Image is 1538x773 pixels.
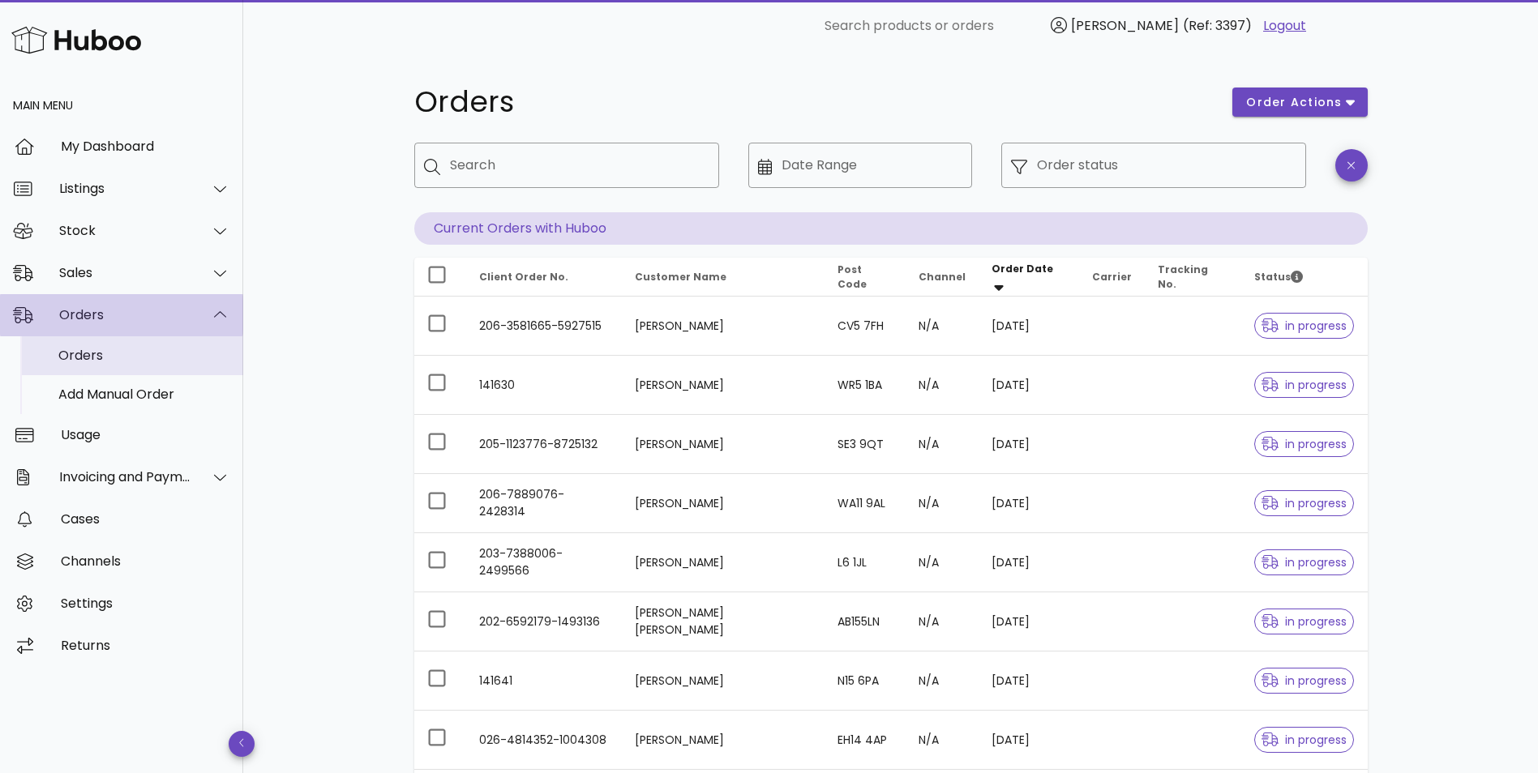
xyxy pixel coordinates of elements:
[622,356,825,415] td: [PERSON_NAME]
[1232,88,1367,117] button: order actions
[622,474,825,533] td: [PERSON_NAME]
[59,307,191,322] div: Orders
[466,711,622,770] td: 026-4814352-1004308
[906,651,979,711] td: N/A
[59,469,191,485] div: Invoicing and Payments
[466,297,622,356] td: 206-3581665-5927515
[58,348,230,363] div: Orders
[825,297,906,356] td: CV5 7FH
[59,265,191,280] div: Sales
[622,592,825,651] td: [PERSON_NAME] [PERSON_NAME]
[622,415,825,474] td: [PERSON_NAME]
[1262,734,1347,745] span: in progress
[414,88,1214,117] h1: Orders
[466,356,622,415] td: 141630
[979,415,1079,474] td: [DATE]
[838,263,867,291] span: Post Code
[1071,16,1179,35] span: [PERSON_NAME]
[622,297,825,356] td: [PERSON_NAME]
[825,356,906,415] td: WR5 1BA
[1262,498,1347,509] span: in progress
[825,258,906,297] th: Post Code
[1262,616,1347,627] span: in progress
[825,592,906,651] td: AB155LN
[906,474,979,533] td: N/A
[61,139,230,154] div: My Dashboard
[919,270,966,284] span: Channel
[11,23,141,58] img: Huboo Logo
[1262,675,1347,686] span: in progress
[58,386,230,402] div: Add Manual Order
[466,651,622,711] td: 141641
[466,533,622,592] td: 203-7388006-2499566
[1158,263,1208,291] span: Tracking No.
[979,533,1079,592] td: [DATE]
[479,270,568,284] span: Client Order No.
[1254,270,1303,284] span: Status
[414,212,1368,245] p: Current Orders with Huboo
[1145,258,1241,297] th: Tracking No.
[1092,270,1132,284] span: Carrier
[61,553,230,569] div: Channels
[466,474,622,533] td: 206-7889076-2428314
[61,596,230,611] div: Settings
[906,415,979,474] td: N/A
[1245,94,1343,111] span: order actions
[59,181,191,196] div: Listings
[622,533,825,592] td: [PERSON_NAME]
[979,474,1079,533] td: [DATE]
[979,651,1079,711] td: [DATE]
[906,258,979,297] th: Channel
[1241,258,1368,297] th: Status
[825,651,906,711] td: N15 6PA
[622,711,825,770] td: [PERSON_NAME]
[1262,557,1347,568] span: in progress
[906,711,979,770] td: N/A
[466,415,622,474] td: 205-1123776-8725132
[825,533,906,592] td: L6 1JL
[906,356,979,415] td: N/A
[992,262,1053,275] span: Order Date
[979,297,1079,356] td: [DATE]
[979,592,1079,651] td: [DATE]
[622,258,825,297] th: Customer Name
[979,711,1079,770] td: [DATE]
[466,592,622,651] td: 202-6592179-1493136
[1262,438,1347,450] span: in progress
[825,415,906,474] td: SE3 9QT
[1262,320,1347,331] span: in progress
[1263,16,1306,36] a: Logout
[906,533,979,592] td: N/A
[825,474,906,533] td: WA11 9AL
[1262,379,1347,391] span: in progress
[906,592,979,651] td: N/A
[1079,258,1145,297] th: Carrier
[906,297,979,356] td: N/A
[979,356,1079,415] td: [DATE]
[635,270,726,284] span: Customer Name
[61,638,230,653] div: Returns
[61,511,230,527] div: Cases
[61,427,230,442] div: Usage
[825,711,906,770] td: EH14 4AP
[59,223,191,238] div: Stock
[979,258,1079,297] th: Order Date: Sorted descending. Activate to remove sorting.
[1183,16,1252,35] span: (Ref: 3397)
[466,258,622,297] th: Client Order No.
[622,651,825,711] td: [PERSON_NAME]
